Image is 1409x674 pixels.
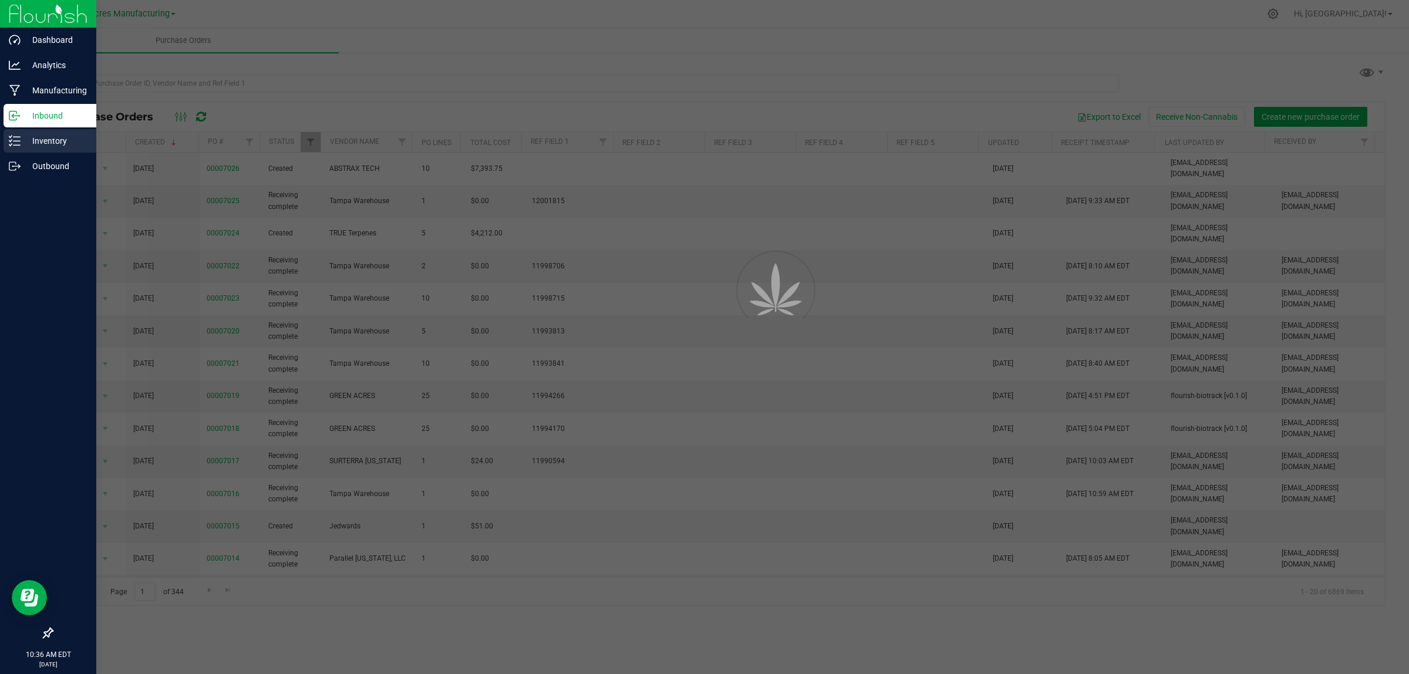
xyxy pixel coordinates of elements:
[9,160,21,172] inline-svg: Outbound
[21,83,91,97] p: Manufacturing
[21,58,91,72] p: Analytics
[12,580,47,615] iframe: Resource center
[5,649,91,660] p: 10:36 AM EDT
[21,134,91,148] p: Inventory
[5,660,91,669] p: [DATE]
[9,34,21,46] inline-svg: Dashboard
[21,33,91,47] p: Dashboard
[9,85,21,96] inline-svg: Manufacturing
[9,59,21,71] inline-svg: Analytics
[21,109,91,123] p: Inbound
[9,110,21,122] inline-svg: Inbound
[21,159,91,173] p: Outbound
[9,135,21,147] inline-svg: Inventory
